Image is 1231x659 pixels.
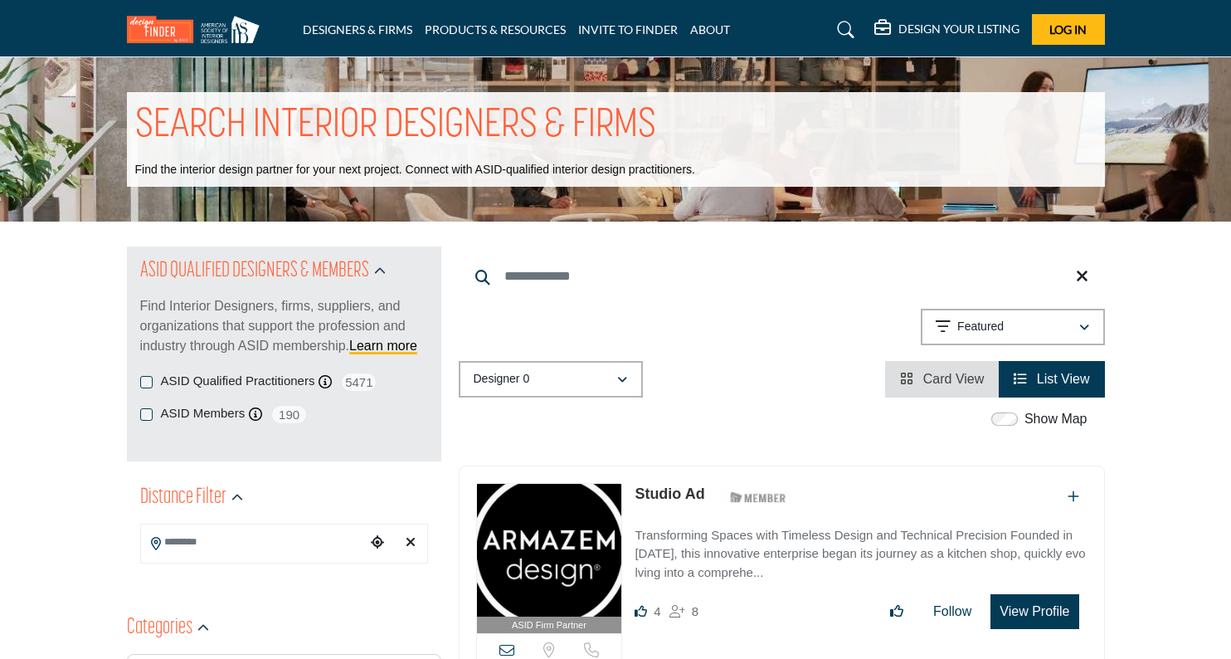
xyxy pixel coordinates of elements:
[140,408,153,421] input: ASID Members checkbox
[635,605,647,618] i: Likes
[127,613,192,643] h2: Categories
[135,162,695,178] p: Find the interior design partner for your next project. Connect with ASID-qualified interior desi...
[692,604,698,618] span: 8
[900,372,984,386] a: View Card
[874,20,1019,40] div: DESIGN YOUR LISTING
[1024,409,1087,429] label: Show Map
[999,361,1104,398] li: List View
[635,526,1087,583] p: Transforming Spaces with Timeless Design and Technical Precision Founded in [DATE], this innovati...
[140,483,226,513] h2: Distance Filter
[1032,14,1105,45] button: Log In
[459,256,1105,296] input: Search Keyword
[459,361,643,398] button: Designer 0
[885,361,999,398] li: Card View
[425,22,566,37] a: PRODUCTS & RESOURCES
[635,486,704,502] a: Studio Ad
[990,594,1078,629] button: View Profile
[340,372,377,393] span: 5471
[365,525,390,561] div: Choose your current location
[654,604,660,618] span: 4
[477,484,622,634] a: ASID Firm Partner
[477,484,622,617] img: Studio Ad
[474,371,530,388] p: Designer 0
[957,319,1004,335] p: Featured
[879,595,914,628] button: Like listing
[635,516,1087,583] a: Transforming Spaces with Timeless Design and Technical Precision Founded in [DATE], this innovati...
[398,525,423,561] div: Clear search location
[140,296,428,356] p: Find Interior Designers, firms, suppliers, and organizations that support the profession and indu...
[921,309,1105,345] button: Featured
[635,483,704,505] p: Studio Ad
[690,22,730,37] a: ABOUT
[127,16,268,43] img: Site Logo
[1037,372,1090,386] span: List View
[578,22,678,37] a: INVITE TO FINDER
[721,487,796,508] img: ASID Members Badge Icon
[512,618,586,632] span: ASID Firm Partner
[821,17,865,43] a: Search
[270,404,308,425] span: 190
[1014,372,1089,386] a: View List
[349,339,417,353] a: Learn more
[922,595,982,628] button: Follow
[140,376,153,388] input: ASID Qualified Practitioners checkbox
[303,22,412,37] a: DESIGNERS & FIRMS
[898,22,1019,37] h5: DESIGN YOUR LISTING
[1068,490,1079,504] a: Add To List
[161,404,246,423] label: ASID Members
[140,256,369,286] h2: ASID QUALIFIED DESIGNERS & MEMBERS
[923,372,985,386] span: Card View
[141,526,365,559] input: Search Location
[669,602,698,622] div: Followers
[1049,22,1087,37] span: Log In
[135,100,656,152] h1: SEARCH INTERIOR DESIGNERS & FIRMS
[161,372,315,391] label: ASID Qualified Practitioners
